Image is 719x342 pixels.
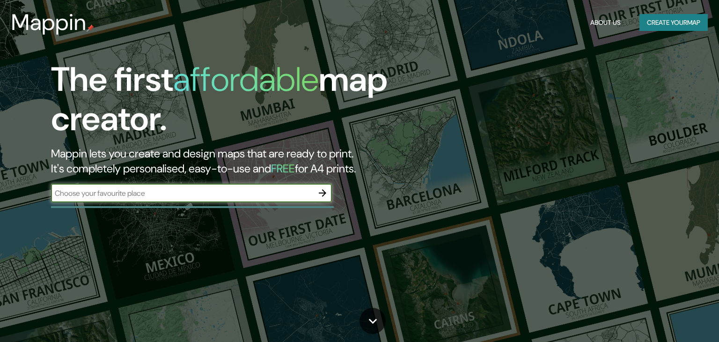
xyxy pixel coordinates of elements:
[173,58,319,101] h1: affordable
[51,188,313,199] input: Choose your favourite place
[87,24,94,32] img: mappin-pin
[271,161,295,176] h5: FREE
[51,60,411,146] h1: The first map creator.
[639,14,708,31] button: Create yourmap
[51,146,411,176] h2: Mappin lets you create and design maps that are ready to print. It's completely personalised, eas...
[587,14,624,31] button: About Us
[11,9,87,36] h3: Mappin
